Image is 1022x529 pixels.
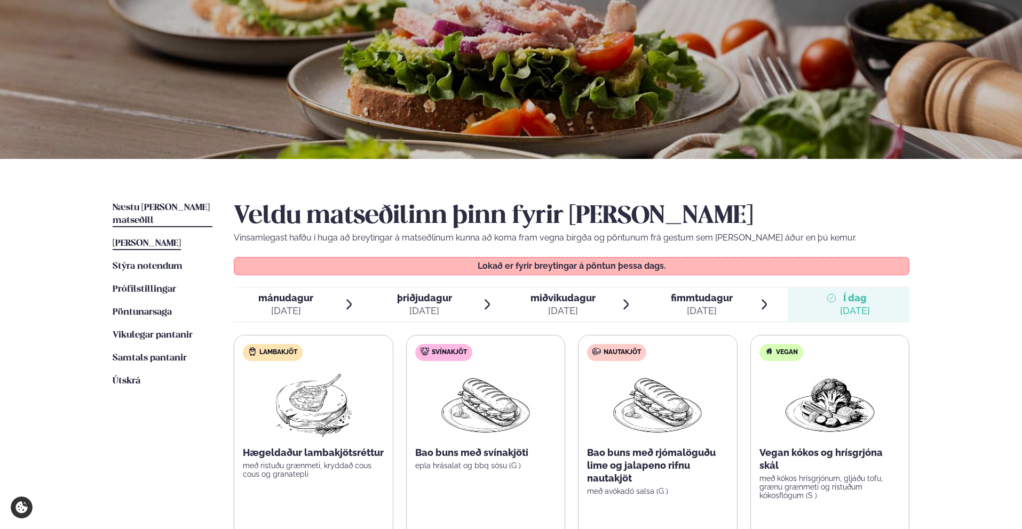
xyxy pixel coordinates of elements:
a: Prófílstillingar [113,283,176,296]
p: Bao buns með svínakjöti [415,446,557,459]
p: epla hrásalat og bbq sósu (G ) [415,461,557,470]
p: Vegan kókos og hrísgrjóna skál [759,446,901,472]
span: mánudagur [258,292,313,303]
span: Næstu [PERSON_NAME] matseðill [113,203,210,225]
div: [DATE] [397,304,452,317]
span: þriðjudagur [397,292,452,303]
span: Samtals pantanir [113,354,187,363]
div: [DATE] [840,304,870,317]
h2: Veldu matseðilinn þinn fyrir [PERSON_NAME] [234,202,909,231]
img: pork.svg [421,347,429,356]
a: Útskrá [113,375,140,388]
p: Vinsamlegast hafðu í huga að breytingar á matseðlinum kunna að koma fram vegna birgða og pöntunum... [234,231,909,244]
span: Vegan [776,348,798,357]
img: beef.svg [592,347,601,356]
span: Nautakjöt [604,348,641,357]
span: Svínakjöt [432,348,467,357]
img: Panini.png [439,370,533,438]
a: Cookie settings [11,496,33,518]
span: Lambakjöt [259,348,297,357]
span: Útskrá [113,376,140,386]
p: með avókadó salsa (G ) [587,487,728,495]
a: Stýra notendum [113,260,183,273]
p: með ristuðu grænmeti, kryddað cous cous og granatepli [243,461,384,478]
span: Stýra notendum [113,262,183,271]
span: fimmtudagur [671,292,733,303]
img: Vegan.png [783,370,877,438]
a: Vikulegar pantanir [113,329,193,342]
span: Prófílstillingar [113,285,176,294]
div: [DATE] [258,304,313,317]
img: Panini.png [611,370,704,438]
img: Vegan.svg [765,347,773,356]
a: Pöntunarsaga [113,306,172,319]
p: Bao buns með rjómalöguðu lime og jalapeno rifnu nautakjöt [587,446,728,485]
span: Í dag [840,292,870,304]
p: Hægeldaður lambakjötsréttur [243,446,384,459]
div: [DATE] [530,304,596,317]
span: Vikulegar pantanir [113,331,193,340]
span: miðvikudagur [530,292,596,303]
a: Næstu [PERSON_NAME] matseðill [113,202,212,227]
img: Lamb.svg [248,347,257,356]
p: Lokað er fyrir breytingar á pöntun þessa dags. [245,262,899,270]
img: Lamb-Meat.png [266,370,361,438]
span: Pöntunarsaga [113,308,172,317]
span: [PERSON_NAME] [113,239,181,248]
p: með kókos hrísgrjónum, gljáðu tofu, grænu grænmeti og ristuðum kókosflögum (S ) [759,474,901,500]
a: Samtals pantanir [113,352,187,365]
div: [DATE] [671,304,733,317]
a: [PERSON_NAME] [113,237,181,250]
